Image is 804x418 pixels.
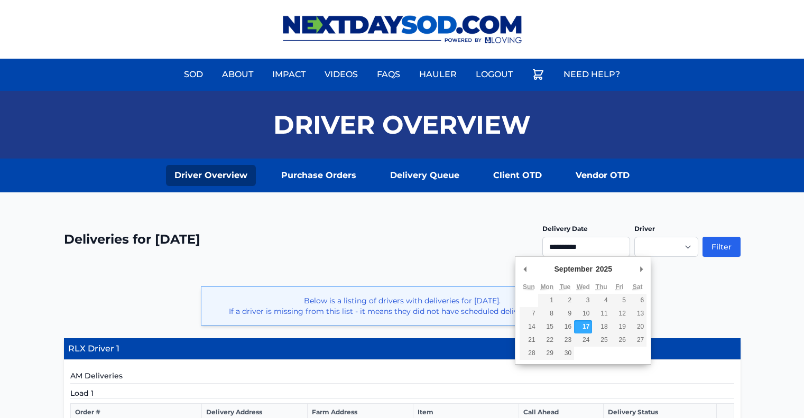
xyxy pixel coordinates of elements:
button: 8 [538,307,556,320]
button: 19 [611,320,629,333]
a: Client OTD [485,165,550,186]
a: Sod [178,62,209,87]
button: 2 [556,294,574,307]
button: 9 [556,307,574,320]
abbr: Friday [615,283,623,291]
div: September [553,261,594,277]
button: 27 [629,333,646,347]
label: Driver [634,225,655,233]
button: 17 [574,320,592,333]
abbr: Tuesday [560,283,570,291]
button: 18 [592,320,610,333]
a: Delivery Queue [382,165,468,186]
button: 20 [629,320,646,333]
h2: Deliveries for [DATE] [64,231,200,248]
a: Videos [318,62,364,87]
a: Vendor OTD [567,165,638,186]
a: Need Help? [557,62,626,87]
abbr: Saturday [633,283,643,291]
h5: Load 1 [70,388,734,399]
a: About [216,62,260,87]
a: Impact [266,62,312,87]
a: Purchase Orders [273,165,365,186]
div: 2025 [594,261,614,277]
button: 10 [574,307,592,320]
button: 11 [592,307,610,320]
abbr: Wednesday [577,283,590,291]
button: 7 [520,307,538,320]
a: Logout [469,62,519,87]
button: Next Month [636,261,646,277]
button: Previous Month [520,261,530,277]
input: Use the arrow keys to pick a date [542,237,630,257]
button: 14 [520,320,538,333]
button: 16 [556,320,574,333]
button: 30 [556,347,574,360]
button: 23 [556,333,574,347]
button: 25 [592,333,610,347]
button: 6 [629,294,646,307]
a: FAQs [371,62,406,87]
button: 15 [538,320,556,333]
button: 3 [574,294,592,307]
button: 28 [520,347,538,360]
h5: AM Deliveries [70,370,734,384]
abbr: Sunday [523,283,535,291]
button: 5 [611,294,629,307]
button: 1 [538,294,556,307]
button: 12 [611,307,629,320]
p: Below is a listing of drivers with deliveries for [DATE]. If a driver is missing from this list -... [210,295,594,317]
button: 24 [574,333,592,347]
button: 13 [629,307,646,320]
h4: RLX Driver 1 [64,338,741,360]
button: 22 [538,333,556,347]
a: Driver Overview [166,165,256,186]
button: 26 [611,333,629,347]
abbr: Monday [540,283,553,291]
label: Delivery Date [542,225,588,233]
button: 21 [520,333,538,347]
a: Hauler [413,62,463,87]
abbr: Thursday [596,283,607,291]
h1: Driver Overview [273,112,531,137]
button: Filter [703,237,741,257]
button: 29 [538,347,556,360]
button: 4 [592,294,610,307]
